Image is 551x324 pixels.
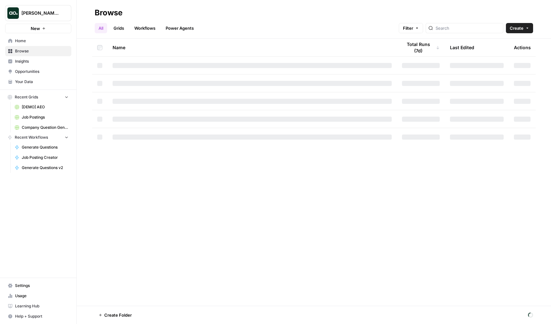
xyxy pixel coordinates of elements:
div: Total Runs (7d) [402,39,440,56]
a: Generate Questions v2 [12,163,71,173]
span: Create Folder [104,312,132,318]
span: Settings [15,283,68,289]
span: Job Postings [22,114,68,120]
span: Opportunities [15,69,68,74]
span: [DEMO] AEO [22,104,68,110]
a: Grids [110,23,128,33]
button: Recent Grids [5,92,71,102]
a: Browse [5,46,71,56]
a: Opportunities [5,66,71,77]
button: Create Folder [95,310,136,320]
button: Recent Workflows [5,133,71,142]
span: Your Data [15,79,68,85]
button: Help + Support [5,311,71,321]
a: Power Agents [162,23,198,33]
a: Company Question Generation [12,122,71,133]
span: Filter [403,25,413,31]
a: Workflows [130,23,159,33]
span: Insights [15,58,68,64]
a: Learning Hub [5,301,71,311]
span: Company Question Generation [22,125,68,130]
a: Insights [5,56,71,66]
span: Create [510,25,523,31]
button: Filter [399,23,423,33]
span: Home [15,38,68,44]
a: Home [5,36,71,46]
a: Settings [5,281,71,291]
a: Usage [5,291,71,301]
span: Help + Support [15,313,68,319]
a: [DEMO] AEO [12,102,71,112]
span: Job Posting Creator [22,155,68,160]
span: [PERSON_NAME] Test [21,10,60,16]
button: Workspace: Dillon Test [5,5,71,21]
input: Search [436,25,500,31]
a: Your Data [5,77,71,87]
a: Generate Questions [12,142,71,152]
span: Recent Grids [15,94,38,100]
a: Job Posting Creator [12,152,71,163]
span: Usage [15,293,68,299]
div: Actions [514,39,531,56]
img: Dillon Test Logo [7,7,19,19]
a: Job Postings [12,112,71,122]
div: Name [113,39,392,56]
span: Learning Hub [15,303,68,309]
span: Generate Questions [22,144,68,150]
span: Generate Questions v2 [22,165,68,171]
div: Last Edited [450,39,474,56]
a: All [95,23,107,33]
button: New [5,24,71,33]
span: New [31,25,40,32]
button: Create [506,23,533,33]
span: Recent Workflows [15,135,48,140]
div: Browse [95,8,122,18]
span: Browse [15,48,68,54]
